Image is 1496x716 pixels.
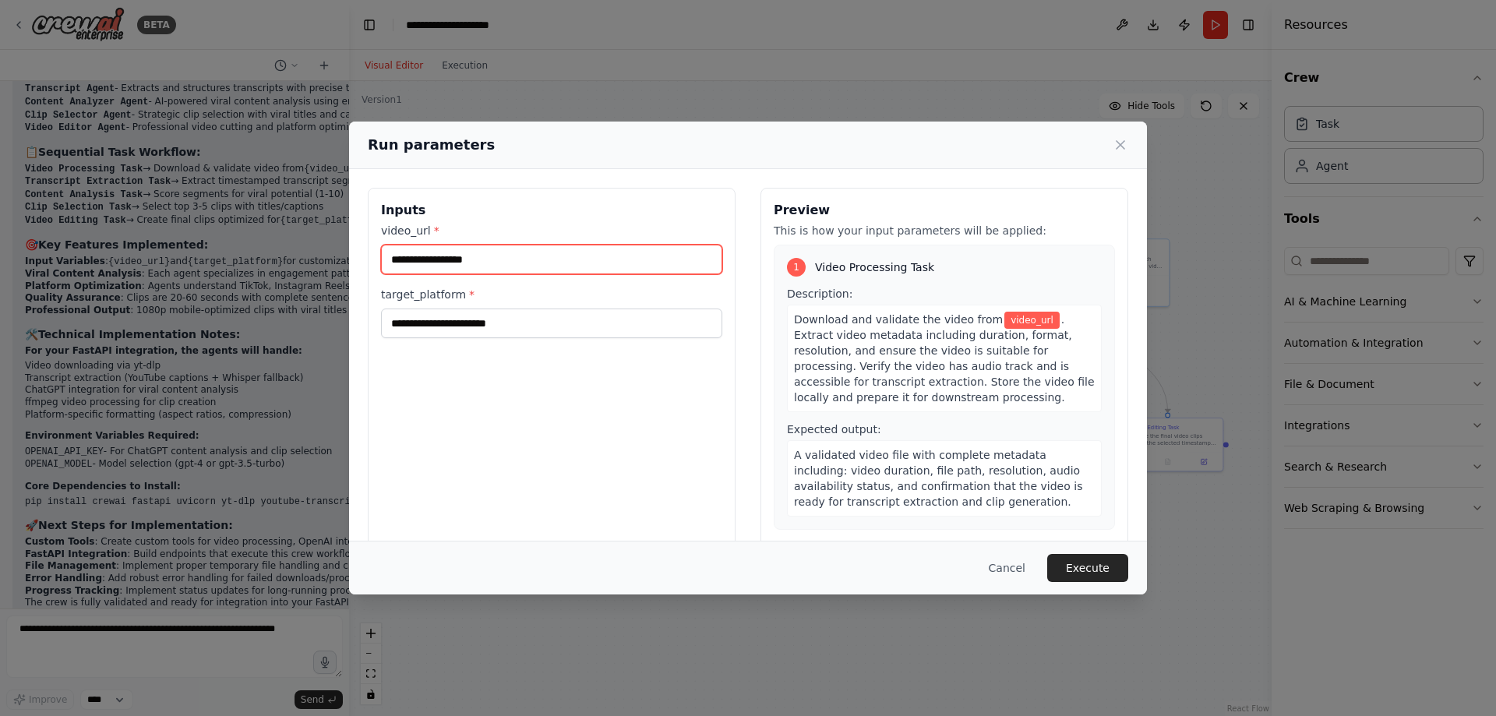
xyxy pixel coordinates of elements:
[381,223,722,238] label: video_url
[787,258,806,277] div: 1
[976,554,1038,582] button: Cancel
[787,287,852,300] span: Description:
[774,223,1115,238] p: This is how your input parameters will be applied:
[1004,312,1060,329] span: Variable: video_url
[368,134,495,156] h2: Run parameters
[787,423,881,436] span: Expected output:
[794,313,1003,326] span: Download and validate the video from
[381,201,722,220] h3: Inputs
[815,259,934,275] span: Video Processing Task
[381,287,722,302] label: target_platform
[1047,554,1128,582] button: Execute
[794,449,1082,508] span: A validated video file with complete metadata including: video duration, file path, resolution, a...
[774,201,1115,220] h3: Preview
